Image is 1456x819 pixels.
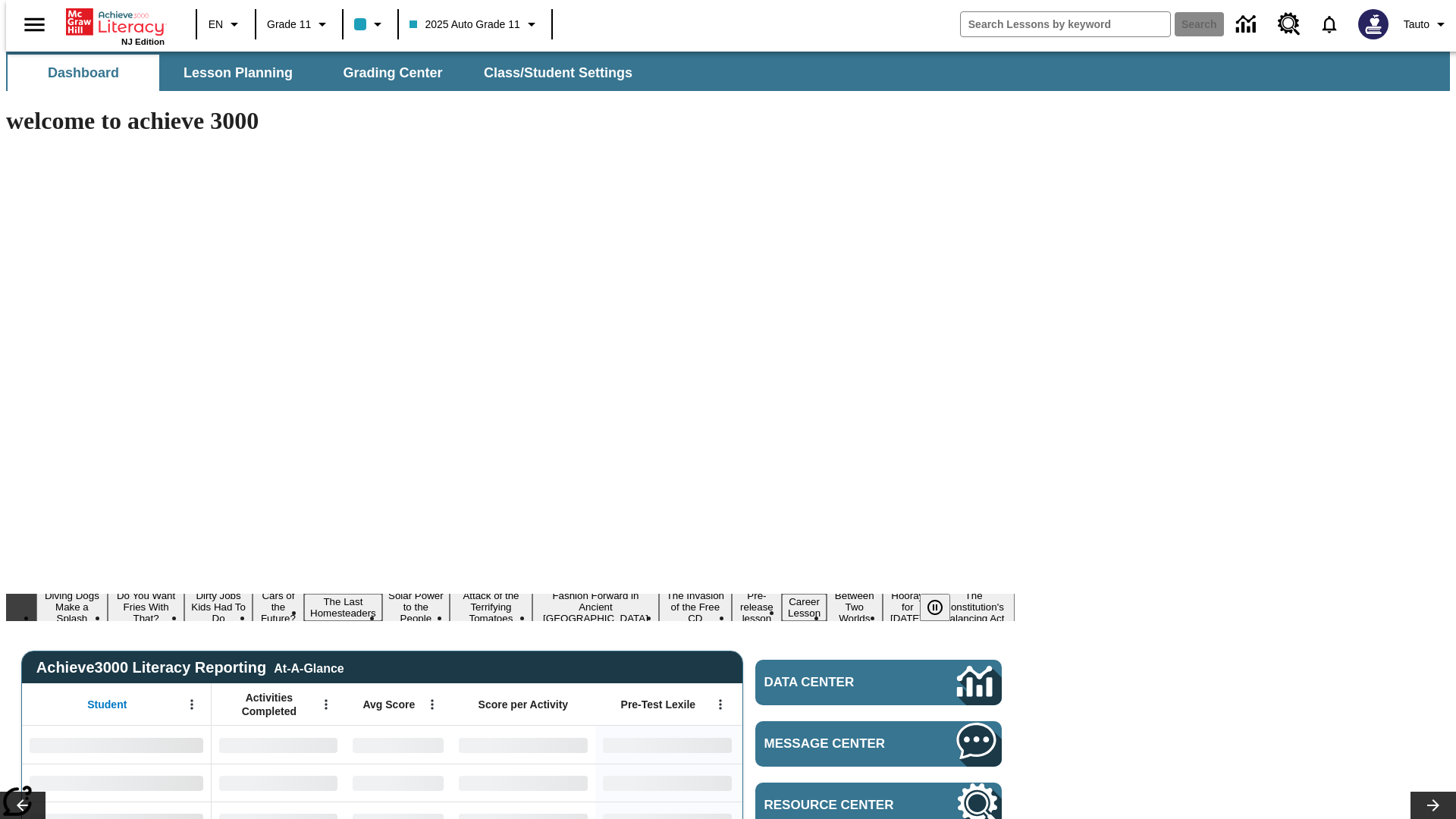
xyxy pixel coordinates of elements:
[827,588,882,626] button: Slide 12 Between Two Worlds
[274,659,344,676] div: At-A-Glance
[304,594,382,621] button: Slide 5 The Last Homesteaders
[933,588,1015,626] button: Slide 14 The Constitution's Balancing Act
[532,588,659,626] button: Slide 8 Fashion Forward in Ancient Rome
[212,764,345,802] div: No Data,
[1410,792,1456,819] button: Lesson carousel, Next
[36,588,108,626] button: Slide 1 Diving Dogs Make a Splash
[484,64,632,82] span: Class/Student Settings
[6,55,646,91] div: SubNavbar
[6,107,1015,135] h1: welcome to achieve 3000
[479,698,569,711] span: Score per Activity
[267,17,311,33] span: Grade 11
[48,64,119,82] span: Dashboard
[66,5,165,46] div: Home
[755,660,1002,705] a: Data Center
[764,798,912,813] span: Resource Center
[409,17,519,33] span: 2025 Auto Grade 11
[1269,4,1310,45] a: Resource Center, Will open in new tab
[1349,5,1398,44] button: Select a new avatar
[755,721,1002,767] a: Message Center
[12,2,57,47] button: Open side menu
[1227,4,1269,45] a: Data Center
[403,11,546,38] button: Class: 2025 Auto Grade 11, Select your class
[317,55,469,91] button: Grading Center
[659,588,732,626] button: Slide 9 The Invasion of the Free CD
[1358,9,1389,39] img: Avatar
[87,698,127,711] span: Student
[732,588,782,626] button: Slide 10 Pre-release lesson
[315,693,337,716] button: Open Menu
[121,37,165,46] span: NJ Edition
[345,726,451,764] div: No Data,
[180,693,203,716] button: Open Menu
[961,12,1170,36] input: search field
[421,693,444,716] button: Open Menu
[36,659,344,676] span: Achieve3000 Literacy Reporting
[253,588,304,626] button: Slide 4 Cars of the Future?
[883,588,934,626] button: Slide 13 Hooray for Constitution Day!
[362,698,415,711] span: Avg Score
[261,11,337,38] button: Grade: Grade 11, Select a grade
[920,594,950,621] button: Pause
[108,588,185,626] button: Slide 2 Do You Want Fries With That?
[764,736,912,752] span: Message Center
[920,594,965,621] div: Pause
[184,588,252,626] button: Slide 3 Dirty Jobs Kids Had To Do
[212,726,345,764] div: No Data,
[472,55,645,91] button: Class/Student Settings
[621,698,696,711] span: Pre-Test Lexile
[450,588,532,626] button: Slide 7 Attack of the Terrifying Tomatoes
[1404,17,1429,33] span: Tauto
[343,64,442,82] span: Grading Center
[782,594,827,621] button: Slide 11 Career Lesson
[345,764,451,802] div: No Data,
[219,691,319,718] span: Activities Completed
[209,17,223,33] span: EN
[184,64,293,82] span: Lesson Planning
[1310,5,1349,44] a: Notifications
[162,55,314,91] button: Lesson Planning
[1398,11,1456,38] button: Profile/Settings
[348,11,393,38] button: Class color is light blue. Change class color
[66,7,165,37] a: Home
[6,52,1450,91] div: SubNavbar
[764,675,906,690] span: Data Center
[382,588,450,626] button: Slide 6 Solar Power to the People
[8,55,159,91] button: Dashboard
[202,11,250,38] button: Language: EN, Select a language
[709,693,732,716] button: Open Menu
